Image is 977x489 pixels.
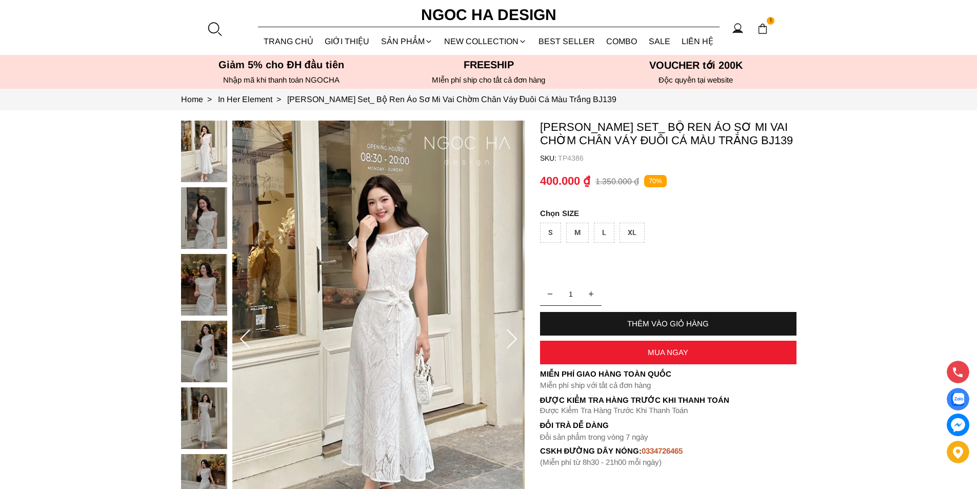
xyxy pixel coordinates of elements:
[540,284,602,304] input: Quantity input
[181,95,218,104] a: Link to Home
[540,406,796,415] p: Được Kiểm Tra Hàng Trước Khi Thanh Toán
[464,59,514,70] font: Freeship
[540,381,651,389] font: Miễn phí ship với tất cả đơn hàng
[181,187,227,249] img: Isabella Set_ Bộ Ren Áo Sơ Mi Vai Chờm Chân Váy Đuôi Cá Màu Trắng BJ139_mini_1
[258,28,320,55] a: TRANG CHỦ
[642,446,683,455] font: 0334726465
[181,321,227,382] img: Isabella Set_ Bộ Ren Áo Sơ Mi Vai Chờm Chân Váy Đuôi Cá Màu Trắng BJ139_mini_3
[181,387,227,449] img: Isabella Set_ Bộ Ren Áo Sơ Mi Vai Chờm Chân Váy Đuôi Cá Màu Trắng BJ139_mini_4
[203,95,216,104] span: >
[540,421,796,429] h6: Đổi trả dễ dàng
[620,223,645,243] div: XL
[676,28,720,55] a: LIÊN HỆ
[767,17,775,25] span: 1
[540,223,561,243] div: S
[540,319,796,328] div: THÊM VÀO GIỎ HÀNG
[218,95,287,104] a: Link to In Her Element
[540,209,796,218] p: SIZE
[558,154,796,162] p: TP4386
[566,223,589,243] div: M
[540,154,558,162] h6: SKU:
[540,458,662,466] font: (Miễn phí từ 8h30 - 21h00 mỗi ngày)
[595,75,796,85] h6: Độc quyền tại website
[218,59,344,70] font: Giảm 5% cho ĐH đầu tiên
[947,414,969,436] a: messenger
[388,75,589,85] h6: MIễn phí ship cho tất cả đơn hàng
[643,28,676,55] a: SALE
[947,388,969,410] a: Display image
[319,28,375,55] a: GIỚI THIỆU
[287,95,617,104] a: Link to Isabella Set_ Bộ Ren Áo Sơ Mi Vai Chờm Chân Váy Đuôi Cá Màu Trắng BJ139
[595,59,796,71] h5: VOUCHER tới 200K
[540,369,671,378] font: Miễn phí giao hàng toàn quốc
[644,175,667,188] p: 70%
[540,121,796,147] p: [PERSON_NAME] Set_ Bộ Ren Áo Sơ Mi Vai Chờm Chân Váy Đuôi Cá Màu Trắng BJ139
[540,174,590,188] p: 400.000 ₫
[223,75,340,84] font: Nhập mã khi thanh toán NGOCHA
[951,393,964,406] img: Display image
[540,348,796,357] div: MUA NGAY
[438,28,533,55] a: NEW COLLECTION
[757,23,768,34] img: img-CART-ICON-ksit0nf1
[181,254,227,316] img: Isabella Set_ Bộ Ren Áo Sơ Mi Vai Chờm Chân Váy Đuôi Cá Màu Trắng BJ139_mini_2
[533,28,601,55] a: BEST SELLER
[594,223,614,243] div: L
[540,446,642,455] font: cskh đường dây nóng:
[375,28,439,55] div: SẢN PHẨM
[412,3,566,27] a: Ngoc Ha Design
[272,95,285,104] span: >
[595,177,639,186] p: 1.350.000 ₫
[601,28,643,55] a: Combo
[540,433,649,441] font: Đổi sản phẩm trong vòng 7 ngày
[540,396,796,405] p: Được Kiểm Tra Hàng Trước Khi Thanh Toán
[181,121,227,182] img: Isabella Set_ Bộ Ren Áo Sơ Mi Vai Chờm Chân Váy Đuôi Cá Màu Trắng BJ139_mini_0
